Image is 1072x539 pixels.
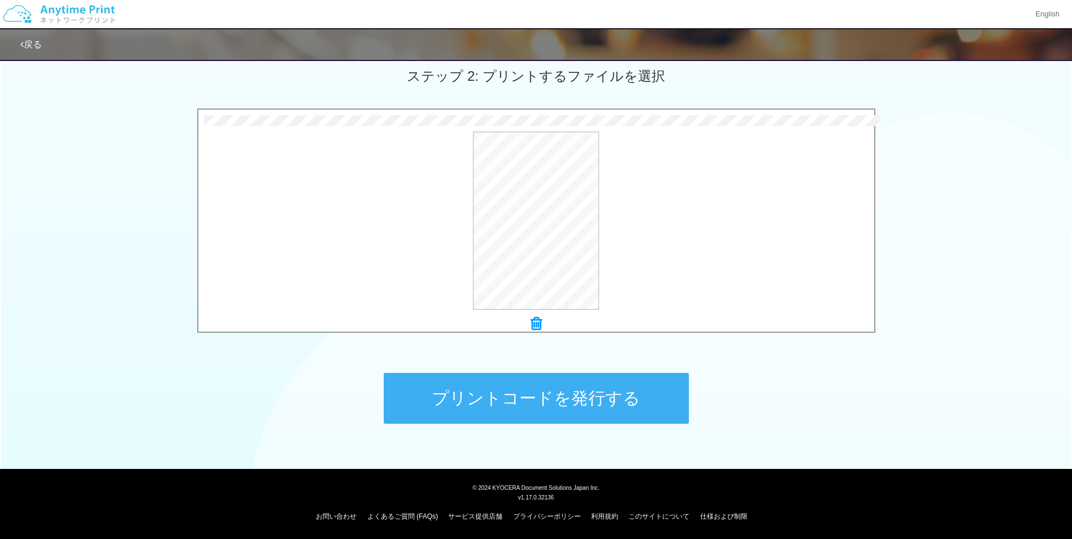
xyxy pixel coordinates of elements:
[316,512,357,520] a: お問い合わせ
[407,68,665,84] span: ステップ 2: プリントするファイルを選択
[472,484,600,491] span: © 2024 KYOCERA Document Solutions Japan Inc.
[591,512,618,520] a: 利用規約
[513,512,581,520] a: プライバシーポリシー
[518,494,554,501] span: v1.17.0.32136
[367,512,438,520] a: よくあるご質問 (FAQs)
[700,512,748,520] a: 仕様および制限
[20,40,42,49] a: 戻る
[448,512,502,520] a: サービス提供店舗
[384,373,689,424] button: プリントコードを発行する
[628,512,689,520] a: このサイトについて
